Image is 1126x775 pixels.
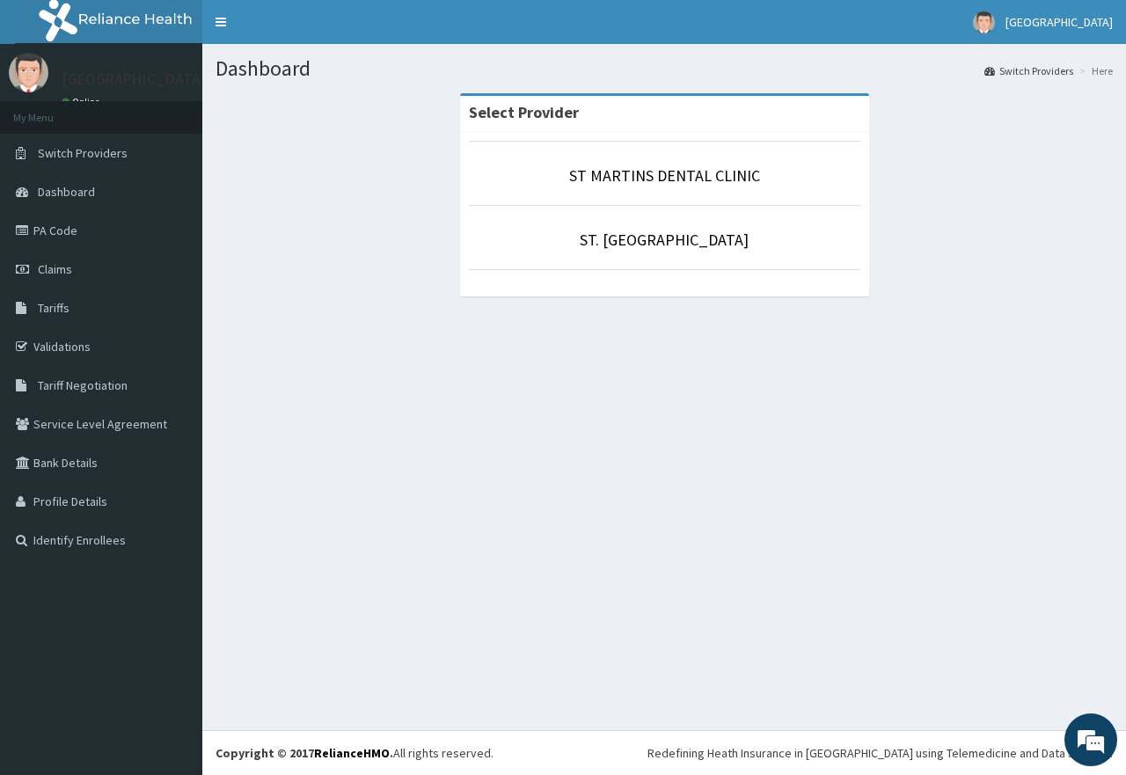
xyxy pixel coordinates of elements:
[469,102,579,122] strong: Select Provider
[973,11,995,33] img: User Image
[216,745,393,761] strong: Copyright © 2017 .
[1005,14,1113,30] span: [GEOGRAPHIC_DATA]
[580,230,749,250] a: ST. [GEOGRAPHIC_DATA]
[9,53,48,92] img: User Image
[1075,63,1113,78] li: Here
[38,145,128,161] span: Switch Providers
[38,261,72,277] span: Claims
[62,96,104,108] a: Online
[38,377,128,393] span: Tariff Negotiation
[314,745,390,761] a: RelianceHMO
[38,184,95,200] span: Dashboard
[984,63,1073,78] a: Switch Providers
[202,730,1126,775] footer: All rights reserved.
[569,165,760,186] a: ST MARTINS DENTAL CLINIC
[38,300,69,316] span: Tariffs
[62,71,207,87] p: [GEOGRAPHIC_DATA]
[216,57,1113,80] h1: Dashboard
[647,744,1113,762] div: Redefining Heath Insurance in [GEOGRAPHIC_DATA] using Telemedicine and Data Science!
